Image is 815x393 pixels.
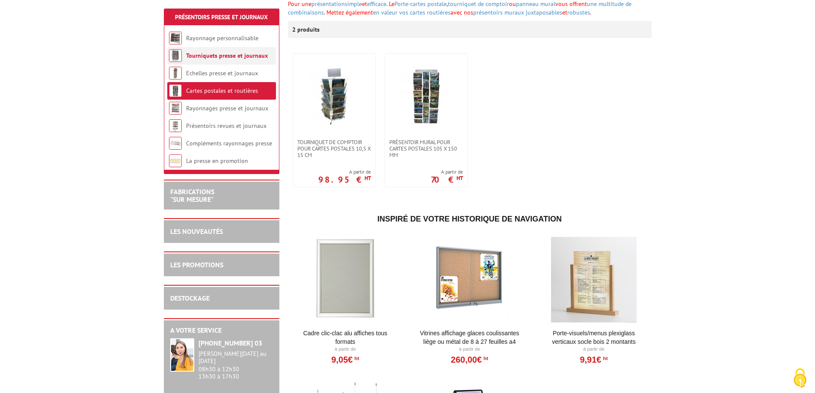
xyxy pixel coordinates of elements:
a: présentoirs [473,9,503,16]
span: A partir de [431,168,463,175]
span: Tourniquet de comptoir pour cartes postales 10,5 x 15 cm [297,139,371,158]
h2: A votre service [170,327,273,334]
a: muraux [504,9,524,16]
a: 260,00€HT [451,357,488,362]
a: Vitrines affichage glaces coulissantes liège ou métal de 8 à 27 feuilles A4 [417,329,522,346]
p: 2 produits [292,21,324,38]
sup: HT [601,355,608,361]
a: DESTOCKAGE [170,294,210,302]
img: Echelles presse et journaux [169,67,182,80]
a: Cartes postales et routières [186,87,258,95]
sup: HT [353,355,359,361]
img: Rayonnages presse et journaux [169,102,182,115]
img: Tourniquet de comptoir pour cartes postales 10,5 x 15 cm [304,66,364,126]
img: widget-service.jpg [170,338,194,372]
a: Tourniquets presse et journaux [186,52,268,59]
strong: [PHONE_NUMBER] 03 [199,339,262,347]
img: La presse en promotion [169,154,182,167]
a: 9,91€HT [580,357,608,362]
a: Présentoir mural pour cartes postales 105 x 150 mm [385,139,467,158]
a: Présentoirs revues et journaux [186,122,267,130]
sup: HT [365,174,371,182]
a: La presse en promotion [186,157,248,165]
a: Compléments rayonnages presse [186,139,272,147]
span: Présentoir mural pour cartes postales 105 x 150 mm [389,139,463,158]
div: [PERSON_NAME][DATE] au [DATE] [199,350,273,365]
p: À partir de [293,346,398,353]
img: Présentoir mural pour cartes postales 105 x 150 mm [396,66,456,126]
a: 9,05€HT [331,357,359,362]
div: 08h30 à 12h30 13h30 à 17h30 [199,350,273,380]
img: Présentoirs revues et journaux [169,119,182,132]
sup: HT [456,174,463,182]
a: robustes [567,9,590,16]
p: À partir de [541,346,647,353]
a: Rayonnage personnalisable [186,34,258,42]
a: Tourniquet de comptoir pour cartes postales 10,5 x 15 cm [293,139,375,158]
p: À partir de [417,346,522,353]
span: Mettez également avec nos [326,9,473,16]
a: Cadre Clic-Clac Alu affiches tous formats [293,329,398,346]
img: Tourniquets presse et journaux [169,49,182,62]
a: LES NOUVEAUTÉS [170,227,223,236]
img: Compléments rayonnages presse [169,137,182,150]
a: en valeur [373,9,397,16]
a: LES PROMOTIONS [170,260,223,269]
a: Echelles presse et journaux [186,69,258,77]
a: vos cartes routières [399,9,450,16]
a: Présentoirs Presse et Journaux [175,13,268,21]
a: FABRICATIONS"Sur Mesure" [170,187,214,204]
sup: HT [482,355,488,361]
p: 70 € [431,177,463,182]
a: juxtaposables [526,9,562,16]
a: Porte-Visuels/Menus Plexiglass Verticaux Socle Bois 2 Montants [541,329,647,346]
img: Cartes postales et routières [169,84,182,97]
font: et [562,9,591,16]
img: Cookies (fenêtre modale) [789,367,811,389]
font: . [590,9,591,16]
a: Rayonnages presse et journaux [186,104,268,112]
span: Inspiré de votre historique de navigation [377,215,562,223]
span: A partir de [318,168,371,175]
img: Rayonnage personnalisable [169,32,182,44]
button: Cookies (fenêtre modale) [785,364,815,393]
p: 98.95 € [318,177,371,182]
